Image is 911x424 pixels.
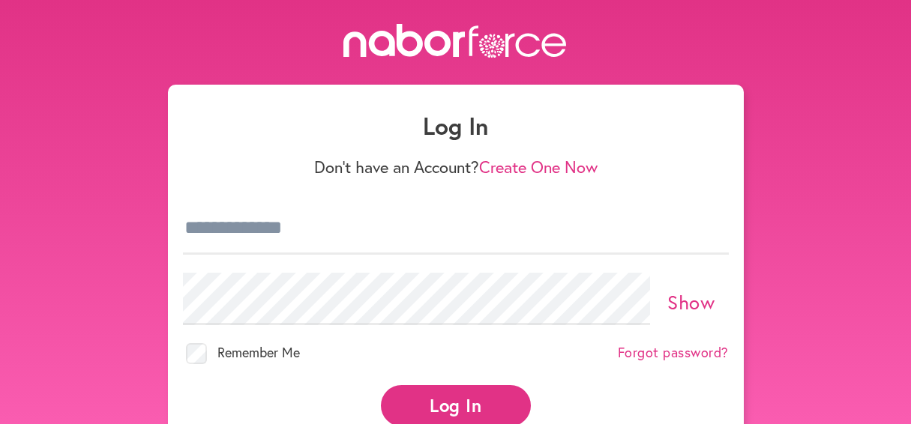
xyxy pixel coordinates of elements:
a: Create One Now [479,156,598,178]
a: Forgot password? [618,345,729,361]
h1: Log In [183,112,729,140]
span: Remember Me [217,343,300,361]
p: Don't have an Account? [183,157,729,177]
a: Show [667,289,715,315]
